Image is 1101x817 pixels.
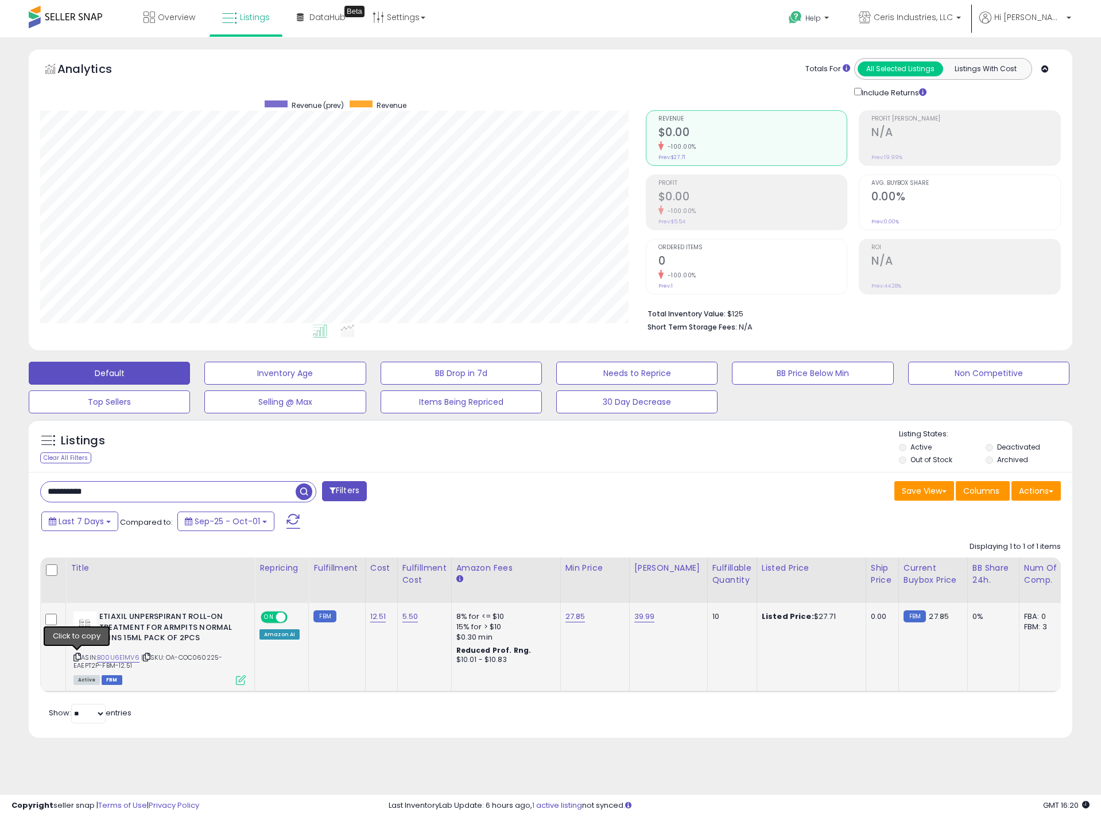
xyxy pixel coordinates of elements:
[73,675,100,685] span: All listings currently available for purchase on Amazon
[762,611,814,622] b: Listed Price:
[970,541,1061,552] div: Displaying 1 to 1 of 1 items
[658,116,847,122] span: Revenue
[871,218,899,225] small: Prev: 0.00%
[788,10,803,25] i: Get Help
[805,64,850,75] div: Totals For
[381,362,542,385] button: BB Drop in 7d
[648,322,737,332] b: Short Term Storage Fees:
[456,622,552,632] div: 15% for > $10
[963,485,999,497] span: Columns
[99,611,239,646] b: ETIAXIL UNPERSPIRANT ROLL-ON TREATMENT FOR ARMPITS NORMAL SKINS 15ML PACK OF 2PCS
[634,562,703,574] div: [PERSON_NAME]
[402,562,447,586] div: Fulfillment Cost
[1024,562,1066,586] div: Num of Comp.
[805,13,821,23] span: Help
[910,442,932,452] label: Active
[97,653,139,663] a: B00U6E1MV6
[158,11,195,23] span: Overview
[910,455,952,464] label: Out of Stock
[658,154,685,161] small: Prev: $27.71
[565,611,586,622] a: 27.85
[259,629,300,640] div: Amazon AI
[73,653,222,670] span: | SKU: OA-COC060225-EAEPT2P-FBM-12.51
[994,11,1063,23] span: Hi [PERSON_NAME]
[846,86,940,99] div: Include Returns
[40,452,91,463] div: Clear All Filters
[71,562,250,574] div: Title
[29,390,190,413] button: Top Sellers
[899,429,1072,440] p: Listing States:
[177,512,274,531] button: Sep-25 - Oct-01
[658,218,685,225] small: Prev: $5.54
[664,207,696,215] small: -100.00%
[456,574,463,584] small: Amazon Fees.
[658,126,847,141] h2: $0.00
[370,611,386,622] a: 12.51
[871,116,1060,122] span: Profit [PERSON_NAME]
[370,562,393,574] div: Cost
[871,154,902,161] small: Prev: 19.99%
[565,562,625,574] div: Min Price
[904,610,926,622] small: FBM
[658,282,673,289] small: Prev: 1
[871,126,1060,141] h2: N/A
[204,390,366,413] button: Selling @ Max
[658,254,847,270] h2: 0
[377,100,406,110] span: Revenue
[871,562,894,586] div: Ship Price
[309,11,346,23] span: DataHub
[929,611,949,622] span: 27.85
[1011,481,1061,501] button: Actions
[344,6,365,17] div: Tooltip anchor
[997,455,1028,464] label: Archived
[195,516,260,527] span: Sep-25 - Oct-01
[658,190,847,206] h2: $0.00
[732,362,893,385] button: BB Price Below Min
[313,610,336,622] small: FBM
[648,309,726,319] b: Total Inventory Value:
[292,100,344,110] span: Revenue (prev)
[259,562,304,574] div: Repricing
[57,61,134,80] h5: Analytics
[313,562,360,574] div: Fulfillment
[73,611,96,634] img: 31yDVvuQu7L._SL40_.jpg
[712,562,752,586] div: Fulfillable Quantity
[456,655,552,665] div: $10.01 - $10.83
[240,11,270,23] span: Listings
[739,322,753,332] span: N/A
[556,362,718,385] button: Needs to Reprice
[262,613,276,622] span: ON
[997,442,1040,452] label: Deactivated
[908,362,1069,385] button: Non Competitive
[648,306,1052,320] li: $125
[972,611,1010,622] div: 0%
[658,180,847,187] span: Profit
[556,390,718,413] button: 30 Day Decrease
[49,707,131,718] span: Show: entries
[871,190,1060,206] h2: 0.00%
[871,254,1060,270] h2: N/A
[456,645,532,655] b: Reduced Prof. Rng.
[120,517,173,528] span: Compared to:
[780,2,840,37] a: Help
[956,481,1010,501] button: Columns
[664,271,696,280] small: -100.00%
[972,562,1014,586] div: BB Share 24h.
[664,142,696,151] small: -100.00%
[59,516,104,527] span: Last 7 Days
[456,632,552,642] div: $0.30 min
[871,611,890,622] div: 0.00
[402,611,418,622] a: 5.50
[204,362,366,385] button: Inventory Age
[658,245,847,251] span: Ordered Items
[102,675,122,685] span: FBM
[456,611,552,622] div: 8% for <= $10
[943,61,1028,76] button: Listings With Cost
[712,611,748,622] div: 10
[904,562,963,586] div: Current Buybox Price
[871,282,901,289] small: Prev: 44.28%
[762,611,857,622] div: $27.71
[1024,622,1062,632] div: FBM: 3
[456,562,556,574] div: Amazon Fees
[979,11,1071,37] a: Hi [PERSON_NAME]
